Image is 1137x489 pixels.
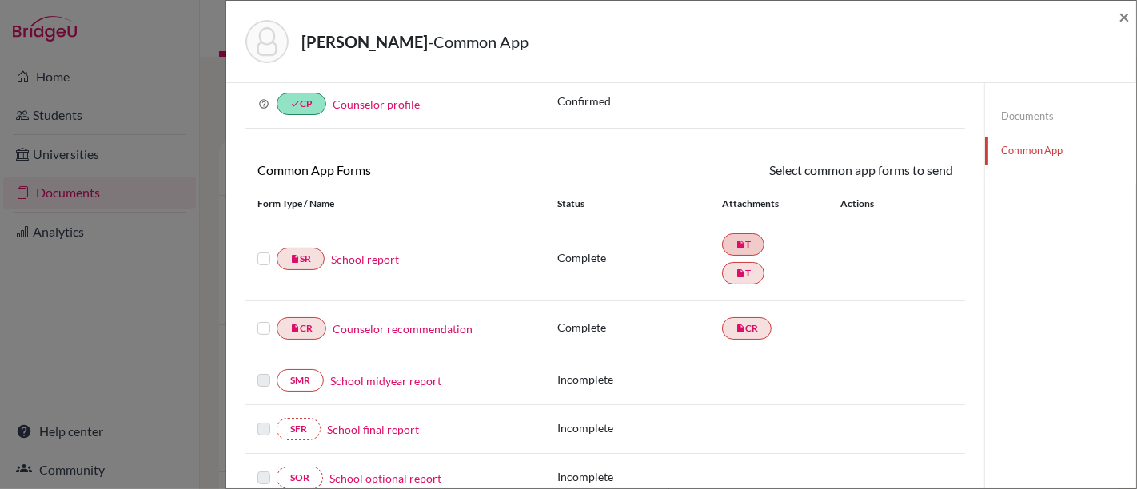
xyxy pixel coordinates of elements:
a: Common App [985,137,1136,165]
a: School optional report [329,470,441,487]
a: doneCP [277,93,326,115]
a: School report [331,251,399,268]
i: insert_drive_file [736,324,745,333]
a: School final report [327,421,419,438]
strong: [PERSON_NAME] [301,32,428,51]
a: insert_drive_fileCR [277,317,326,340]
a: SMR [277,369,324,392]
p: Incomplete [557,468,722,485]
i: insert_drive_file [736,240,745,249]
span: × [1119,5,1130,28]
span: - Common App [428,32,529,51]
div: Actions [821,197,920,211]
i: done [290,99,300,109]
a: SFR [277,418,321,440]
a: Counselor recommendation [333,320,473,337]
a: insert_drive_fileSR [277,248,325,270]
p: Complete [557,319,722,336]
a: Documents [985,102,1136,130]
a: insert_drive_fileCR [722,317,772,340]
h6: Common App Forms [245,162,605,177]
p: Incomplete [557,419,722,436]
div: Form Type / Name [245,197,545,211]
a: insert_drive_fileT [722,233,764,256]
button: Close [1119,7,1130,26]
p: Confirmed [557,93,953,109]
p: Incomplete [557,371,722,388]
div: Attachments [722,197,821,211]
a: SOR [277,467,323,489]
i: insert_drive_file [736,268,745,278]
a: insert_drive_fileT [722,262,764,284]
i: insert_drive_file [290,254,300,264]
a: Counselor profile [333,97,420,111]
i: insert_drive_file [290,324,300,333]
div: Status [557,197,722,211]
p: Complete [557,249,722,266]
a: School midyear report [330,372,441,389]
div: Select common app forms to send [605,161,965,180]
